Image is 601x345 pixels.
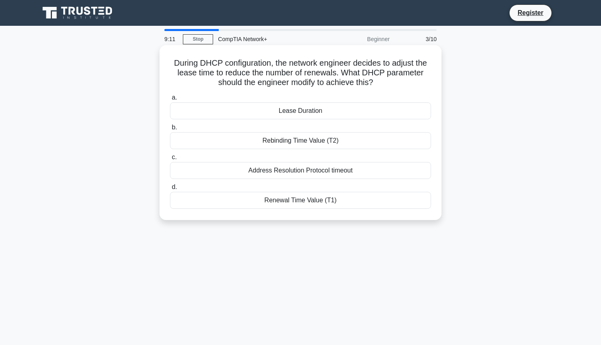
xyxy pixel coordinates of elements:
div: Renewal Time Value (T1) [170,192,431,209]
div: Beginner [324,31,394,47]
div: 9:11 [160,31,183,47]
span: b. [172,124,177,131]
a: Stop [183,34,213,44]
div: 3/10 [394,31,441,47]
span: c. [172,154,176,160]
a: Register [513,8,548,18]
div: Address Resolution Protocol timeout [170,162,431,179]
span: a. [172,94,177,101]
h5: During DHCP configuration, the network engineer decides to adjust the lease time to reduce the nu... [169,58,432,88]
span: d. [172,183,177,190]
div: Lease Duration [170,102,431,119]
div: CompTIA Network+ [213,31,324,47]
div: Rebinding Time Value (T2) [170,132,431,149]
